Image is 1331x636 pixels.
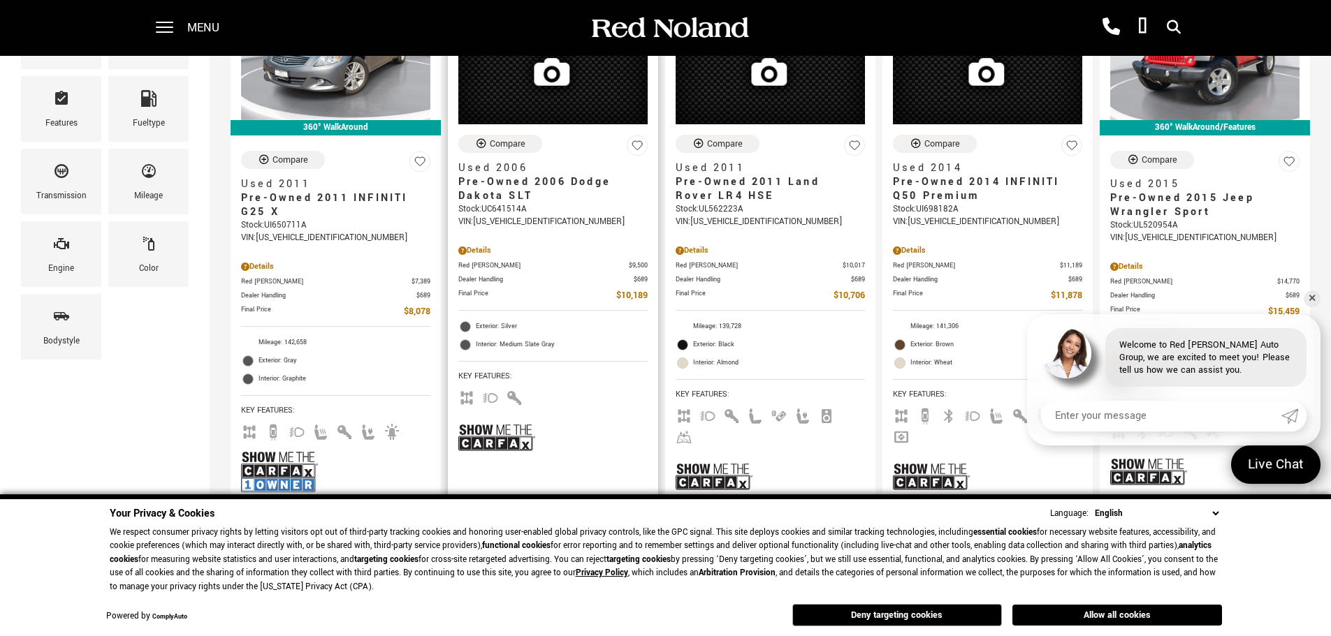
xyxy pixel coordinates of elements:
span: Used 2015 [1110,177,1289,191]
span: Interior: Almond [693,356,865,370]
div: Stock : UL562223A [676,203,865,216]
div: ColorColor [108,221,189,287]
span: Fog Lights [699,409,716,420]
a: Dealer Handling $689 [676,274,865,285]
span: $689 [416,290,430,301]
button: Save Vehicle [409,151,430,178]
span: Live Chat [1241,455,1311,474]
div: Welcome to Red [PERSON_NAME] Auto Group, we are excited to meet you! Please tell us how we can as... [1105,328,1307,387]
span: Bodystyle [53,304,70,334]
span: Used 2014 [893,161,1072,175]
span: Transmission [53,159,70,188]
span: $15,459 [1268,304,1300,319]
span: Keyless Entry [723,409,740,420]
span: Key Features : [241,403,430,418]
span: $10,706 [834,288,865,303]
span: Used 2011 [241,177,420,191]
div: Pricing Details - Pre-Owned 2006 Dodge Dakota SLT 4WD [458,244,648,257]
div: VIN: [US_VEHICLE_IDENTIFICATION_NUMBER] [893,216,1082,228]
button: Save Vehicle [1061,135,1082,162]
a: Final Price $15,459 [1110,304,1300,319]
div: Pricing Details - Pre-Owned 2011 INFINITI G25 X AWD [241,260,430,273]
div: 360° WalkAround/Features [1100,120,1310,135]
span: Dealer Handling [893,274,1068,285]
span: Red [PERSON_NAME] [1110,276,1277,287]
span: Pre-Owned 2006 Dodge Dakota SLT [458,175,637,203]
div: Pricing Details - Pre-Owned 2015 Jeep Wrangler Sport 4WD [1110,260,1300,273]
strong: essential cookies [973,526,1037,538]
span: Used 2006 [458,161,637,175]
div: Mileage [134,188,163,204]
span: Fueltype [140,87,157,116]
button: Compare Vehicle [458,135,542,153]
a: Used 2006Pre-Owned 2006 Dodge Dakota SLT [458,161,648,203]
span: Heated Seats [312,425,329,436]
span: Pre-Owned 2011 INFINITI G25 X [241,191,420,219]
strong: analytics cookies [110,540,1212,565]
div: MileageMileage [108,149,189,214]
a: Final Price $10,189 [458,288,648,303]
span: Parking Assist [771,409,787,420]
div: Compare [272,154,308,166]
span: Interior: Wheat [910,356,1082,370]
a: Dealer Handling $689 [458,274,648,285]
span: Final Price [1110,304,1268,319]
span: Engine [53,232,70,261]
li: Mileage: 139,728 [676,318,865,336]
a: Dealer Handling $689 [1110,290,1300,301]
div: Features [45,116,78,131]
span: Final Price [241,304,404,319]
img: Agent profile photo [1041,328,1091,378]
div: TransmissionTransmission [21,149,101,214]
div: Compare [490,138,525,150]
span: Dealer Handling [458,274,634,285]
span: Exterior: Gray [259,354,430,368]
div: Bodystyle [43,334,80,349]
span: Red [PERSON_NAME] [893,260,1060,271]
span: Dealer Handling [241,290,416,301]
span: $689 [851,274,865,285]
a: Used 2011Pre-Owned 2011 INFINITI G25 X [241,177,430,219]
li: Mileage: 141,306 [893,318,1082,336]
div: Stock : UI698182A [893,203,1082,216]
div: 360° WalkAround [231,120,441,135]
strong: Arbitration Provision [699,567,776,579]
span: Mileage [140,159,157,188]
a: Live Chat [1231,445,1321,484]
a: Privacy Policy [576,567,628,579]
span: AWD [893,409,910,420]
div: Compare [1142,154,1177,166]
span: Leather Seats [747,409,764,420]
span: Red [PERSON_NAME] [676,260,843,271]
img: Show Me the CARFAX Badge [458,412,535,463]
div: Stock : UL520954A [1110,219,1300,232]
span: Premium Audio [818,409,835,420]
span: Final Price [893,288,1051,303]
span: $14,770 [1277,276,1300,287]
button: Compare Vehicle [676,135,759,153]
a: Red [PERSON_NAME] $11,189 [893,260,1082,271]
a: Final Price $10,706 [676,288,865,303]
div: VIN: [US_VEHICLE_IDENTIFICATION_NUMBER] [458,216,648,228]
li: Mileage: 142,658 [241,334,430,352]
a: ComplyAuto [152,612,187,621]
a: Red [PERSON_NAME] $9,500 [458,260,648,271]
img: Show Me the CARFAX Badge [1110,446,1187,497]
span: $689 [1286,290,1300,301]
div: Pricing Details - Pre-Owned 2014 INFINITI Q50 Premium With Navigation & AWD [893,244,1082,257]
span: Power Seats [360,425,377,436]
span: Dealer Handling [676,274,851,285]
div: BodystyleBodystyle [21,294,101,360]
span: Interior: Medium Slate Gray [476,338,648,352]
input: Enter your message [1041,401,1281,431]
a: Red [PERSON_NAME] $14,770 [1110,276,1300,287]
a: Submit [1281,401,1307,431]
div: Language: [1050,509,1089,518]
div: EngineEngine [21,221,101,287]
span: Keyless Entry [506,391,523,401]
a: Dealer Handling $689 [893,274,1082,285]
div: Transmission [36,188,87,204]
div: Stock : UC641514A [458,203,648,216]
span: Key Features : [458,369,648,384]
span: Key Features : [676,387,865,402]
